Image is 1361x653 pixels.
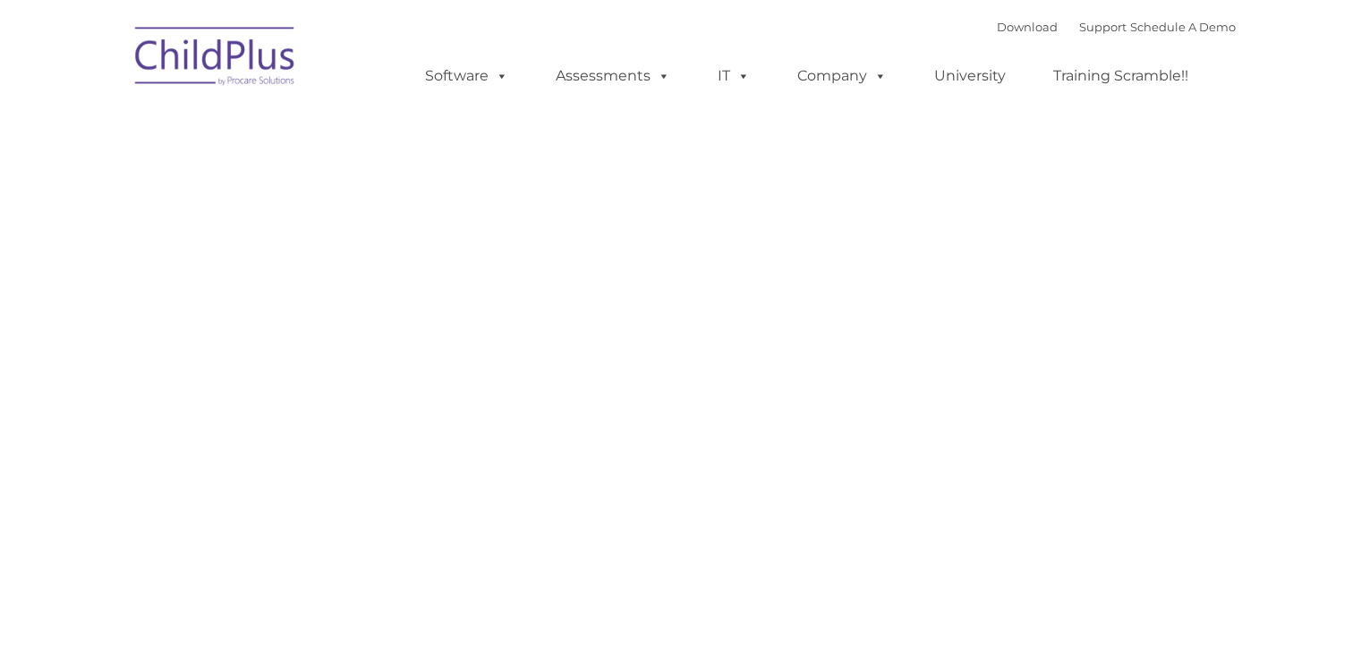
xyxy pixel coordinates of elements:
img: ChildPlus by Procare Solutions [126,14,305,104]
a: Assessments [538,58,688,94]
a: Download [997,20,1058,34]
a: University [916,58,1024,94]
a: Support [1079,20,1127,34]
a: IT [700,58,768,94]
a: Company [779,58,905,94]
font: | [997,20,1236,34]
a: Software [407,58,526,94]
a: Schedule A Demo [1130,20,1236,34]
a: Training Scramble!! [1035,58,1206,94]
